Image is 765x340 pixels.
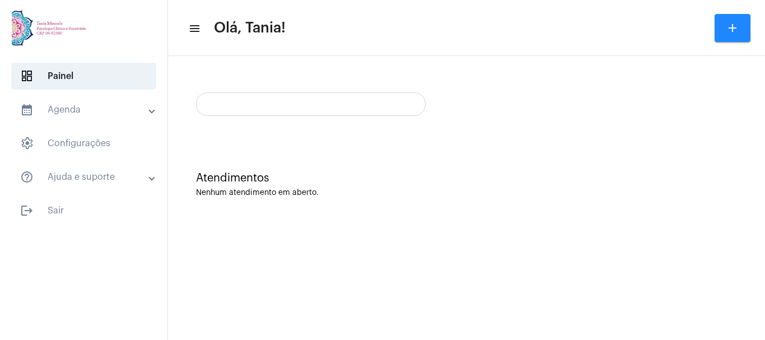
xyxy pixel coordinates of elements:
span: Painel [11,63,156,90]
span: sidenav icon [20,69,34,83]
mat-icon: sidenav icon [188,22,199,35]
span: Sair [11,197,156,224]
span: sidenav icon [20,137,34,150]
span: Olá, Tania! [214,19,286,37]
img: 82f91219-cc54-a9e9-c892-318f5ec67ab1.jpg [9,6,92,50]
div: Atendimentos [196,172,737,184]
mat-expansion-panel-header: sidenav iconAgenda [7,96,167,123]
div: Nenhum atendimento em aberto. [196,189,737,197]
mat-icon: add [726,21,739,35]
mat-icon: sidenav icon [20,170,34,184]
mat-icon: sidenav icon [20,103,34,117]
mat-panel-title: Ajuda e suporte [20,170,150,184]
mat-icon: sidenav icon [20,204,34,217]
span: Configurações [11,130,156,157]
mat-panel-title: Agenda [20,103,150,117]
mat-expansion-panel-header: sidenav iconAjuda e suporte [7,164,167,190]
